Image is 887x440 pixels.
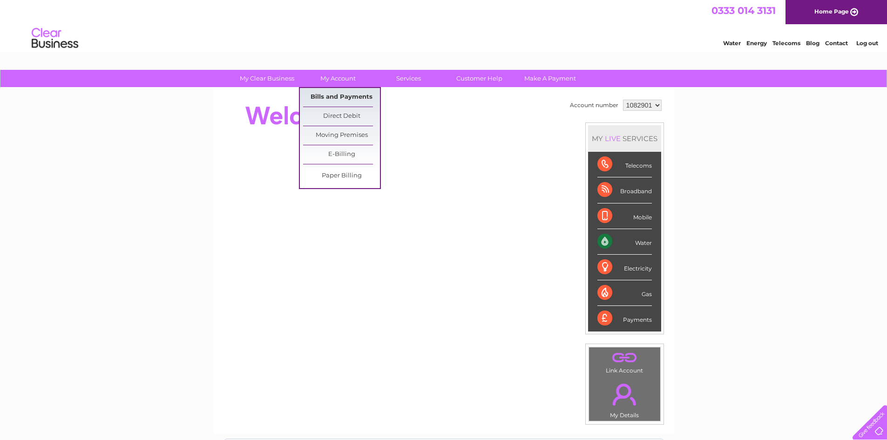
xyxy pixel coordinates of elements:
[597,203,652,229] div: Mobile
[723,40,741,47] a: Water
[746,40,767,47] a: Energy
[589,347,661,376] td: Link Account
[303,88,380,107] a: Bills and Payments
[589,376,661,421] td: My Details
[591,378,658,411] a: .
[568,97,621,113] td: Account number
[303,145,380,164] a: E-Billing
[31,24,79,53] img: logo.png
[825,40,848,47] a: Contact
[512,70,589,87] a: Make A Payment
[591,350,658,366] a: .
[603,134,623,143] div: LIVE
[224,5,664,45] div: Clear Business is a trading name of Verastar Limited (registered in [GEOGRAPHIC_DATA] No. 3667643...
[299,70,376,87] a: My Account
[588,125,661,152] div: MY SERVICES
[597,255,652,280] div: Electricity
[303,126,380,145] a: Moving Premises
[597,280,652,306] div: Gas
[441,70,518,87] a: Customer Help
[597,229,652,255] div: Water
[229,70,305,87] a: My Clear Business
[772,40,800,47] a: Telecoms
[597,306,652,331] div: Payments
[597,177,652,203] div: Broadband
[856,40,878,47] a: Log out
[303,167,380,185] a: Paper Billing
[597,152,652,177] div: Telecoms
[711,5,776,16] a: 0333 014 3131
[303,107,380,126] a: Direct Debit
[806,40,819,47] a: Blog
[370,70,447,87] a: Services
